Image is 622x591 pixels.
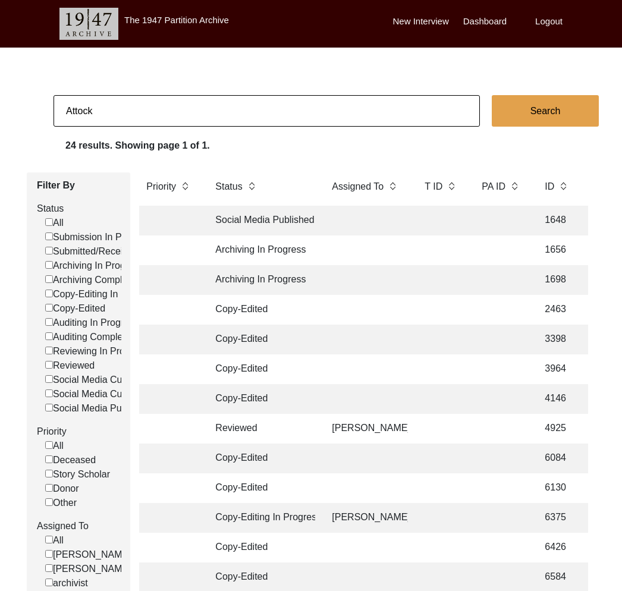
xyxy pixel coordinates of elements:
[45,401,152,416] label: Social Media Published
[45,482,79,496] label: Donor
[538,235,574,265] td: 1656
[332,180,384,194] label: Assigned To
[146,180,176,194] label: Priority
[45,347,53,354] input: Reviewing In Progress
[45,579,53,586] input: archivist
[59,8,118,40] img: header-logo.png
[45,218,53,226] input: All
[482,180,505,194] label: PA ID
[45,484,53,492] input: Donor
[538,295,574,325] td: 2463
[538,533,574,562] td: 6426
[393,15,449,29] label: New Interview
[37,178,121,193] label: Filter By
[208,503,315,533] td: Copy-Editing In Progress
[45,287,159,301] label: Copy-Editing In Progress
[45,332,53,340] input: Auditing Completed
[45,273,141,287] label: Archiving Completed
[538,444,574,473] td: 6084
[538,325,574,354] td: 3398
[45,467,110,482] label: Story Scholar
[37,202,121,216] label: Status
[538,265,574,295] td: 1698
[208,235,315,265] td: Archiving In Progress
[37,519,121,533] label: Assigned To
[559,180,567,193] img: sort-button.png
[181,180,189,193] img: sort-button.png
[510,180,519,193] img: sort-button.png
[45,498,53,506] input: Other
[124,15,229,25] label: The 1947 Partition Archive
[208,354,315,384] td: Copy-Edited
[447,180,455,193] img: sort-button.png
[45,536,53,543] input: All
[45,455,53,463] input: Deceased
[535,15,563,29] label: Logout
[325,414,408,444] td: [PERSON_NAME]
[65,139,210,153] label: 24 results. Showing page 1 of 1.
[208,325,315,354] td: Copy-Edited
[45,247,53,254] input: Submitted/Received
[45,359,95,373] label: Reviewed
[45,259,143,273] label: Archiving In Progress
[45,261,53,269] input: Archiving In Progress
[45,548,131,562] label: [PERSON_NAME]
[208,444,315,473] td: Copy-Edited
[492,95,599,127] button: Search
[45,389,53,397] input: Social Media Curated
[37,425,121,439] label: Priority
[388,180,397,193] img: sort-button.png
[54,95,480,127] input: Search...
[45,316,139,330] label: Auditing In Progress
[215,180,242,194] label: Status
[45,230,153,244] label: Submission In Progress
[538,414,574,444] td: 4925
[45,564,53,572] input: [PERSON_NAME]
[45,304,53,312] input: Copy-Edited
[45,244,138,259] label: Submitted/Received
[208,414,315,444] td: Reviewed
[45,361,53,369] input: Reviewed
[538,354,574,384] td: 3964
[45,404,53,411] input: Social Media Published
[538,473,574,503] td: 6130
[45,275,53,283] input: Archiving Completed
[45,550,53,558] input: [PERSON_NAME]
[208,533,315,562] td: Copy-Edited
[45,453,96,467] label: Deceased
[325,503,408,533] td: [PERSON_NAME]
[45,373,197,387] label: Social Media Curation In Progress
[45,470,53,477] input: Story Scholar
[45,301,105,316] label: Copy-Edited
[247,180,256,193] img: sort-button.png
[45,318,53,326] input: Auditing In Progress
[45,216,64,230] label: All
[45,441,53,449] input: All
[45,232,53,240] input: Submission In Progress
[425,180,442,194] label: T ID
[538,206,574,235] td: 1648
[208,473,315,503] td: Copy-Edited
[45,290,53,297] input: Copy-Editing In Progress
[45,330,136,344] label: Auditing Completed
[45,496,77,510] label: Other
[45,562,131,576] label: [PERSON_NAME]
[45,576,88,590] label: archivist
[538,384,574,414] td: 4146
[538,503,574,533] td: 6375
[45,344,148,359] label: Reviewing In Progress
[463,15,507,29] label: Dashboard
[45,533,64,548] label: All
[208,206,315,235] td: Social Media Published
[45,375,53,383] input: Social Media Curation In Progress
[45,387,144,401] label: Social Media Curated
[208,384,315,414] td: Copy-Edited
[45,439,64,453] label: All
[208,295,315,325] td: Copy-Edited
[208,265,315,295] td: Archiving In Progress
[545,180,554,194] label: ID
